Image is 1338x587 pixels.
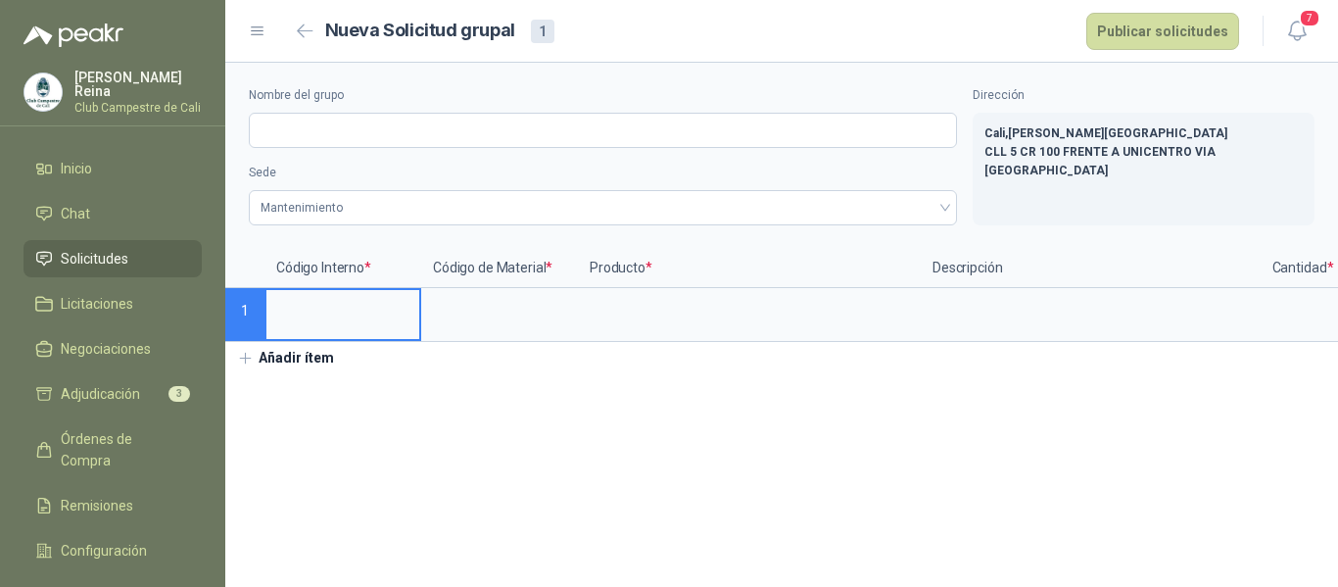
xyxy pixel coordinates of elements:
a: Configuración [24,532,202,569]
span: 3 [168,386,190,402]
p: CLL 5 CR 100 FRENTE A UNICENTRO VIA [GEOGRAPHIC_DATA] [984,143,1303,180]
img: Company Logo [24,73,62,111]
span: Solicitudes [61,248,128,269]
a: Solicitudes [24,240,202,277]
a: Adjudicación3 [24,375,202,413]
span: Negociaciones [61,338,151,360]
p: Código Interno [264,249,421,288]
p: Código de Material [421,249,578,288]
button: 7 [1279,14,1314,49]
span: Inicio [61,158,92,179]
a: Chat [24,195,202,232]
a: Órdenes de Compra [24,420,202,479]
a: Inicio [24,150,202,187]
p: 1 [225,288,264,342]
button: Publicar solicitudes [1086,13,1239,50]
span: Licitaciones [61,293,133,315]
span: Adjudicación [61,383,140,405]
button: Añadir ítem [225,342,346,375]
p: Producto [578,249,921,288]
p: Cali , [PERSON_NAME][GEOGRAPHIC_DATA] [984,124,1303,143]
p: Descripción [921,249,1264,288]
span: Chat [61,203,90,224]
p: Club Campestre de Cali [74,102,202,114]
span: Mantenimiento [261,193,945,222]
h2: Nueva Solicitud grupal [325,17,515,45]
a: Negociaciones [24,330,202,367]
p: [PERSON_NAME] Reina [74,71,202,98]
div: 1 [531,20,554,43]
span: Órdenes de Compra [61,428,183,471]
label: Sede [249,164,957,182]
span: 7 [1299,9,1320,27]
span: Configuración [61,540,147,562]
img: Logo peakr [24,24,123,47]
a: Licitaciones [24,285,202,322]
label: Nombre del grupo [249,86,957,105]
span: Remisiones [61,495,133,516]
a: Remisiones [24,487,202,524]
label: Dirección [973,86,1314,105]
